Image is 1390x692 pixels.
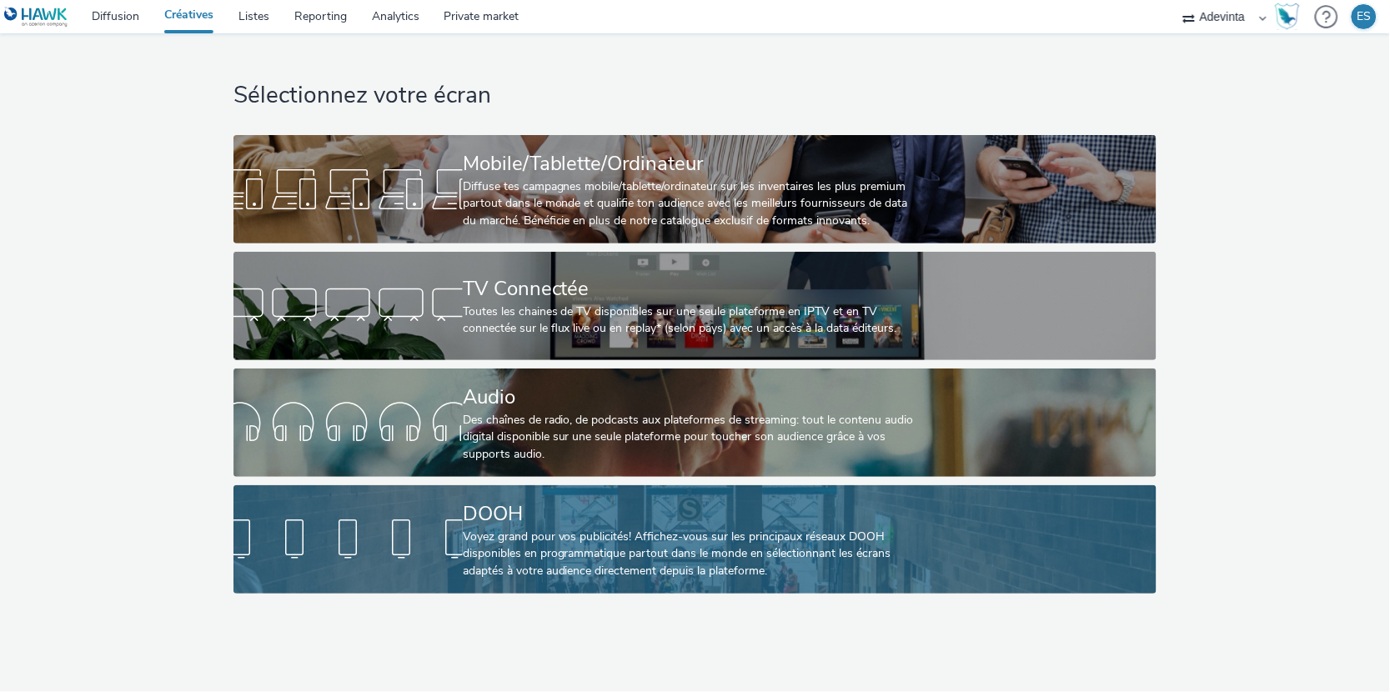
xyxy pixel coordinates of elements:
div: ES [1357,4,1372,29]
a: Mobile/Tablette/OrdinateurDiffuse tes campagnes mobile/tablette/ordinateur sur les inventaires le... [233,135,1157,243]
a: DOOHVoyez grand pour vos publicités! Affichez-vous sur les principaux réseaux DOOH disponibles en... [233,485,1157,594]
img: undefined Logo [4,7,68,28]
div: Audio [463,383,921,412]
div: Voyez grand pour vos publicités! Affichez-vous sur les principaux réseaux DOOH disponibles en pro... [463,529,921,579]
h1: Sélectionnez votre écran [233,80,1157,112]
a: Hawk Academy [1275,3,1307,30]
img: Hawk Academy [1275,3,1300,30]
div: Toutes les chaines de TV disponibles sur une seule plateforme en IPTV et en TV connectée sur le f... [463,303,921,338]
a: TV ConnectéeToutes les chaines de TV disponibles sur une seule plateforme en IPTV et en TV connec... [233,252,1157,360]
div: Mobile/Tablette/Ordinateur [463,149,921,178]
div: TV Connectée [463,274,921,303]
div: Des chaînes de radio, de podcasts aux plateformes de streaming: tout le contenu audio digital dis... [463,412,921,463]
div: Diffuse tes campagnes mobile/tablette/ordinateur sur les inventaires les plus premium partout dan... [463,178,921,229]
a: AudioDes chaînes de radio, de podcasts aux plateformes de streaming: tout le contenu audio digita... [233,369,1157,477]
div: DOOH [463,499,921,529]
